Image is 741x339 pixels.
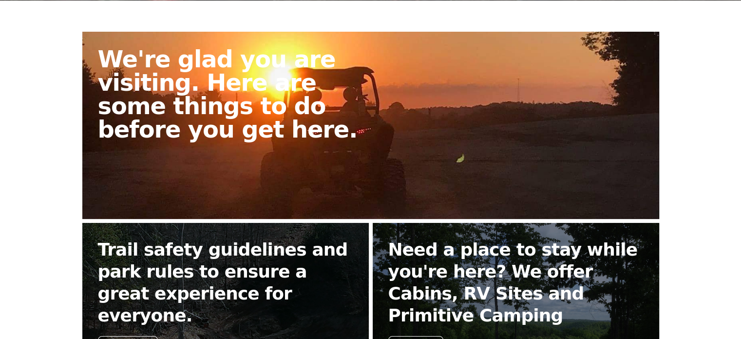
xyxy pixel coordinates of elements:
a: We're glad you are visiting. Here are some things to do before you get here. [82,32,659,219]
h2: We're glad you are visiting. Here are some things to do before you get here. [98,47,379,141]
h2: Trail safety guidelines and park rules to ensure a great experience for everyone. [98,239,353,326]
h2: Need a place to stay while you're here? We offer Cabins, RV Sites and Primitive Camping [388,239,644,326]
